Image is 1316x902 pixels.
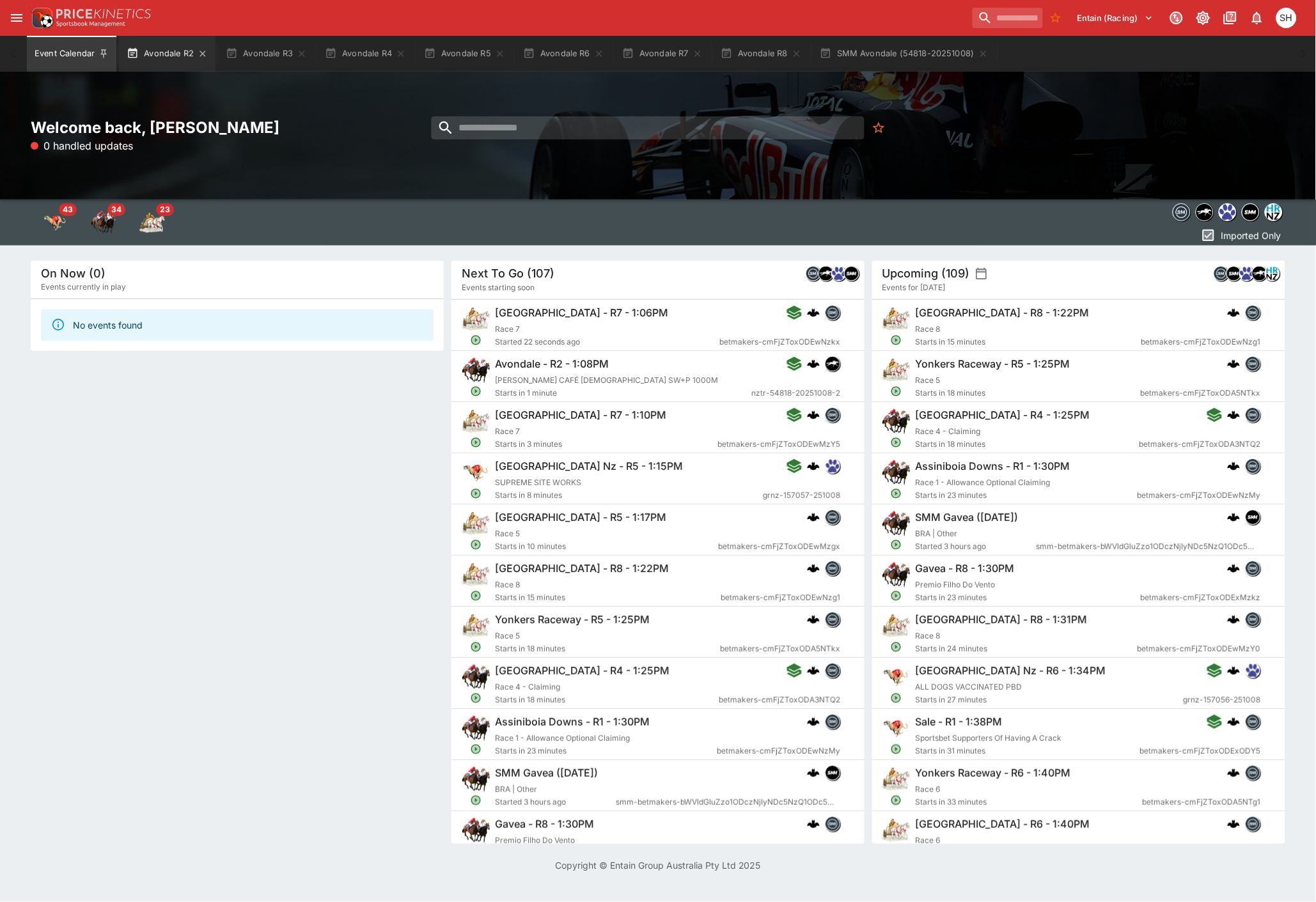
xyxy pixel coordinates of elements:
[807,408,820,421] img: logo-cerberus.svg
[882,714,911,742] img: greyhound_racing.png
[462,765,490,793] img: horse_racing.png
[495,438,717,451] span: Starts in 3 minutes
[916,682,1022,692] span: ALL DOGS VACCINATED PBD
[882,561,911,589] img: horse_racing.png
[462,266,554,281] h5: Next To Go (107)
[975,267,988,280] button: settings
[844,266,859,281] div: samemeetingmulti
[807,408,820,421] div: cerberus
[867,116,890,139] button: No Bookmarks
[1246,612,1260,626] img: betmakers.png
[916,375,941,385] span: Race 5
[826,459,840,473] img: grnz.png
[916,408,1090,422] h6: [GEOGRAPHIC_DATA] - R4 - 1:25PM
[1141,591,1261,604] span: betmakers-cmFjZToxODExMzkz
[470,795,482,806] svg: Open
[826,664,840,678] img: betmakers.png
[91,210,116,235] img: horse_racing
[432,116,865,139] input: search
[495,460,683,473] h6: [GEOGRAPHIC_DATA] Nz - R5 - 1:15PM
[882,281,946,294] span: Events for [DATE]
[1228,460,1241,472] div: cerberus
[1228,562,1241,575] img: logo-cerberus.svg
[826,766,840,780] img: samemeetingmulti.png
[495,387,751,400] span: Starts in 1 minute
[495,766,598,780] h6: SMM Gavea ([DATE])
[42,210,68,235] div: Greyhound Racing
[806,266,821,281] div: betmakers
[1246,612,1261,627] div: betmakers
[1226,266,1242,281] div: samemeetingmulti
[462,714,490,742] img: horse_racing.png
[1228,664,1241,677] div: cerberus
[1228,306,1241,319] img: logo-cerberus.svg
[495,489,763,502] span: Starts in 8 minutes
[470,743,482,755] svg: Open
[807,460,820,472] img: logo-cerberus.svg
[1196,204,1213,221] img: nztr.png
[916,642,1138,655] span: Starts in 24 minutes
[1246,714,1261,729] div: betmakers
[139,210,165,235] div: Harness Racing
[495,694,719,706] span: Starts in 18 minutes
[891,385,902,397] svg: Open
[1246,510,1260,524] img: samemeetingmulti.png
[156,203,174,216] span: 23
[819,267,833,281] img: nztr.png
[807,306,820,319] img: logo-cerberus.svg
[1265,204,1282,221] img: hrnz.png
[916,664,1106,678] h6: [GEOGRAPHIC_DATA] Nz - R6 - 1:34PM
[807,818,820,830] img: logo-cerberus.svg
[470,641,482,653] svg: Open
[495,562,669,575] h6: [GEOGRAPHIC_DATA] - R8 - 1:22PM
[825,356,840,371] div: nztr
[1265,266,1280,281] div: hrnz
[416,36,513,72] button: Avondale R5
[826,715,840,729] img: betmakers.png
[763,489,840,502] span: grnz-157057-251008
[1197,225,1285,245] button: Imported Only
[916,591,1141,604] span: Starts in 23 minutes
[916,357,1070,371] h6: Yonkers Raceway - R5 - 1:25PM
[1196,203,1214,221] div: nztr
[1141,387,1261,400] span: betmakers-cmFjZToxODA5NTkx
[806,267,820,281] img: betmakers.png
[720,642,840,655] span: betmakers-cmFjZToxODA5NTkx
[916,715,1003,729] h6: Sale - R1 - 1:38PM
[495,784,537,794] span: BRA | Other
[1141,336,1261,348] span: betmakers-cmFjZToxODEwNzg1
[1140,745,1261,758] span: betmakers-cmFjZToxODExODY5
[470,437,482,448] svg: Open
[1246,816,1261,832] div: betmakers
[1228,408,1241,421] img: logo-cerberus.svg
[1246,305,1261,320] div: betmakers
[916,511,1019,524] h6: SMM Gavea ([DATE])
[916,818,1090,831] h6: [GEOGRAPHIC_DATA] - R6 - 1:40PM
[1173,204,1190,221] img: betmakers.png
[470,488,482,499] svg: Open
[1221,229,1281,242] p: Imported Only
[916,306,1090,320] h6: [GEOGRAPHIC_DATA] - R8 - 1:22PM
[73,313,143,337] div: No events found
[807,562,820,575] div: cerberus
[916,745,1140,758] span: Starts in 31 minutes
[1228,357,1241,370] div: cerberus
[826,817,840,831] img: betmakers.png
[882,266,970,281] h5: Upcoming (109)
[1228,766,1241,779] div: cerberus
[916,580,996,589] span: Premio Filho Do Vento
[916,733,1062,743] span: Sportsbet Supporters Of Having A Crack
[825,407,840,423] div: betmakers
[495,631,520,641] span: Race 5
[5,6,28,29] button: open drawer
[462,816,490,844] img: horse_racing.png
[107,203,125,216] span: 34
[495,529,520,538] span: Race 5
[882,765,911,793] img: harness_racing.png
[495,511,666,524] h6: [GEOGRAPHIC_DATA] - R5 - 1:17PM
[719,694,840,706] span: betmakers-cmFjZToxODA3NTQ2
[1228,613,1241,626] img: logo-cerberus.svg
[470,590,482,602] svg: Open
[807,511,820,524] img: logo-cerberus.svg
[495,426,520,436] span: Race 7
